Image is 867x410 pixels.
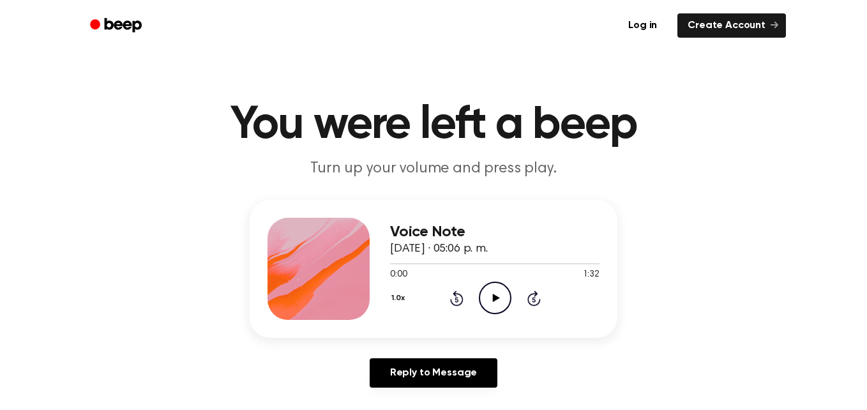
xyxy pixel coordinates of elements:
[370,358,497,388] a: Reply to Message
[107,102,760,148] h1: You were left a beep
[390,268,407,282] span: 0:00
[615,11,670,40] a: Log in
[390,224,599,241] h3: Voice Note
[583,268,599,282] span: 1:32
[188,158,679,179] p: Turn up your volume and press play.
[390,287,409,309] button: 1.0x
[677,13,786,38] a: Create Account
[390,243,488,255] span: [DATE] · 05:06 p. m.
[81,13,153,38] a: Beep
